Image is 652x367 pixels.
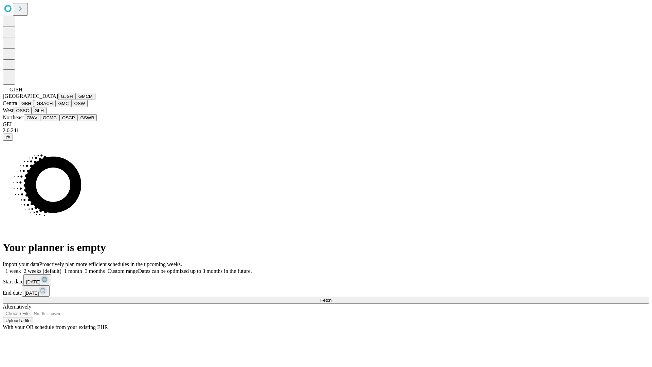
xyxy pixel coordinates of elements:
[59,114,78,121] button: OSCP
[3,317,33,324] button: Upload a file
[138,268,252,274] span: Dates can be optimized up to 3 months in the future.
[40,114,59,121] button: GCMC
[19,100,34,107] button: GBH
[14,107,32,114] button: OSSC
[3,115,24,120] span: Northeast
[24,114,40,121] button: GWV
[34,100,55,107] button: GSACH
[64,268,82,274] span: 1 month
[85,268,105,274] span: 3 months
[3,121,649,127] div: GEI
[76,93,95,100] button: GMCM
[3,100,19,106] span: Central
[78,114,97,121] button: GSWB
[39,261,182,267] span: Proactively plan more efficient schedules in the upcoming weeks.
[3,324,108,330] span: With your OR schedule from your existing EHR
[3,304,31,310] span: Alternatively
[26,279,40,284] span: [DATE]
[3,297,649,304] button: Fetch
[108,268,138,274] span: Custom range
[24,268,61,274] span: 2 weeks (default)
[55,100,71,107] button: GMC
[58,93,76,100] button: GJSH
[3,93,58,99] span: [GEOGRAPHIC_DATA]
[3,274,649,285] div: Start date
[32,107,46,114] button: GLH
[3,127,649,134] div: 2.0.241
[72,100,88,107] button: OSW
[3,285,649,297] div: End date
[22,285,50,297] button: [DATE]
[3,107,14,113] span: West
[5,268,21,274] span: 1 week
[5,135,10,140] span: @
[3,134,13,141] button: @
[10,87,22,92] span: GJSH
[320,298,331,303] span: Fetch
[3,241,649,254] h1: Your planner is empty
[3,261,39,267] span: Import your data
[23,274,51,285] button: [DATE]
[24,291,39,296] span: [DATE]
